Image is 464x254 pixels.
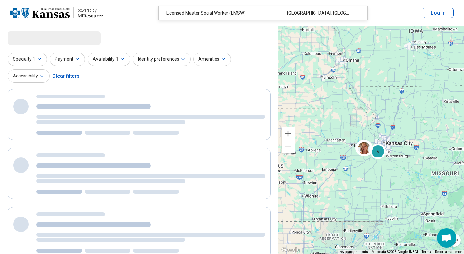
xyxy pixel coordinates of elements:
[52,68,80,84] div: Clear filters
[282,140,295,153] button: Zoom out
[355,140,371,156] div: 6
[8,31,62,44] span: Loading...
[279,6,359,20] div: [GEOGRAPHIC_DATA], [GEOGRAPHIC_DATA]
[372,250,418,254] span: Map data ©2025 Google, INEGI
[159,6,279,20] div: Licensed Master Social Worker (LMSW)
[437,228,456,248] div: Open chat
[50,53,85,66] button: Payment
[133,53,191,66] button: Identity preferences
[282,127,295,140] button: Zoom in
[356,139,372,155] div: 3
[88,53,130,66] button: Availability1
[10,5,103,21] a: Blue Cross Blue Shield Kansaspowered by
[10,5,70,21] img: Blue Cross Blue Shield Kansas
[422,250,431,254] a: Terms (opens in new tab)
[8,53,47,66] button: Specialty1
[78,7,103,13] div: powered by
[435,250,462,254] a: Report a map error
[423,8,454,18] button: Log In
[33,56,35,63] span: 1
[193,53,231,66] button: Amenities
[116,56,119,63] span: 1
[8,69,50,83] button: Accessibility
[370,144,386,159] div: 6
